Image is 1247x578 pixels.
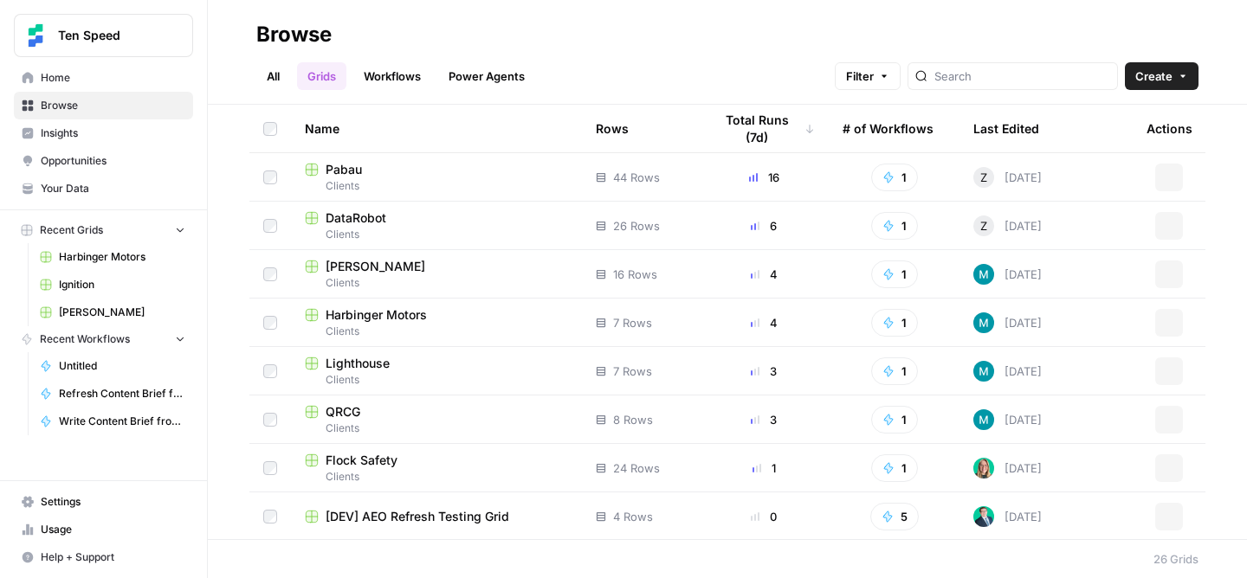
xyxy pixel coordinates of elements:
span: DataRobot [326,209,386,227]
a: All [256,62,290,90]
span: [PERSON_NAME] [326,258,425,275]
span: Untitled [59,358,185,374]
div: [DATE] [973,312,1042,333]
span: Clients [305,421,568,436]
span: 44 Rows [613,169,660,186]
button: 1 [871,454,918,482]
div: [DATE] [973,409,1042,430]
span: Clients [305,469,568,485]
span: Home [41,70,185,86]
span: Clients [305,178,568,194]
a: Refresh Content Brief from Keyword [DEV] [32,380,193,408]
span: 26 Rows [613,217,660,234]
div: [DATE] [973,264,1042,285]
div: [DATE] [973,215,1042,236]
span: 7 Rows [613,314,652,331]
div: 16 [713,169,815,186]
button: Recent Workflows [14,326,193,352]
span: Flock Safety [326,452,397,469]
button: 5 [870,503,919,530]
div: Actions [1147,105,1192,152]
span: Clients [305,275,568,291]
span: Create [1135,67,1173,85]
button: Help + Support [14,543,193,571]
span: 4 Rows [613,508,653,525]
span: QRCG [326,403,360,421]
div: 0 [713,508,815,525]
a: Browse [14,92,193,119]
a: LighthouseClients [305,355,568,388]
a: Untitled [32,352,193,380]
button: 1 [871,164,918,191]
span: 7 Rows [613,363,652,380]
a: PabauClients [305,161,568,194]
span: 16 Rows [613,266,657,283]
span: Recent Grids [40,222,103,238]
div: [DATE] [973,167,1042,188]
span: Harbinger Motors [59,249,185,265]
span: Write Content Brief from Keyword [DEV] [59,414,185,429]
a: Harbinger Motors [32,243,193,271]
span: Usage [41,522,185,537]
span: Help + Support [41,549,185,565]
span: Your Data [41,181,185,196]
div: 3 [713,411,815,428]
span: Lighthouse [326,355,390,372]
div: 1 [713,459,815,477]
div: 26 Grids [1153,550,1199,568]
span: Z [980,217,987,234]
div: Last Edited [973,105,1039,152]
span: Harbinger Motors [326,306,427,324]
span: Clients [305,227,568,242]
button: Filter [835,62,901,90]
span: Filter [846,67,874,85]
a: Harbinger MotorsClients [305,306,568,339]
div: 4 [713,314,815,331]
div: # of Workflows [843,105,934,152]
a: Insights [14,119,193,147]
span: Opportunities [41,153,185,169]
span: Insights [41,125,185,141]
span: Pabau [326,161,362,178]
img: 9k9gt13slxq95qn7lcfsj5lxmi7v [973,312,994,333]
span: Ten Speed [58,27,163,44]
img: clj2pqnt5d80yvglzqbzt3r6x08a [973,458,994,478]
a: Ignition [32,271,193,299]
button: Recent Grids [14,217,193,243]
span: Ignition [59,277,185,292]
a: Grids [297,62,346,90]
div: 4 [713,266,815,283]
span: Z [980,169,987,186]
span: [DEV] AEO Refresh Testing Grid [326,508,509,525]
div: Browse [256,21,332,48]
button: 1 [871,212,918,240]
button: 1 [871,357,918,385]
a: DataRobotClients [305,209,568,242]
img: 9k9gt13slxq95qn7lcfsj5lxmi7v [973,264,994,285]
a: Write Content Brief from Keyword [DEV] [32,408,193,435]
div: [DATE] [973,458,1042,478]
span: Clients [305,372,568,388]
a: Opportunities [14,147,193,175]
span: Browse [41,98,185,113]
img: loq7q7lwz012dtl6ci9jrncps3v6 [973,506,994,527]
span: [PERSON_NAME] [59,305,185,320]
button: Workspace: Ten Speed [14,14,193,57]
div: Rows [596,105,629,152]
button: 1 [871,406,918,433]
img: 9k9gt13slxq95qn7lcfsj5lxmi7v [973,361,994,382]
div: Name [305,105,568,152]
a: Your Data [14,175,193,202]
img: 9k9gt13slxq95qn7lcfsj5lxmi7v [973,409,994,430]
span: 24 Rows [613,459,660,477]
a: [PERSON_NAME] [32,299,193,326]
a: QRCGClients [305,403,568,436]
span: Clients [305,324,568,339]
a: [PERSON_NAME]Clients [305,258,568,291]
a: Power Agents [438,62,535,90]
span: Recent Workflows [40,331,130,347]
button: 1 [871,260,918,288]
img: Ten Speed Logo [20,20,51,51]
button: 1 [871,309,918,337]
a: Workflows [353,62,431,90]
